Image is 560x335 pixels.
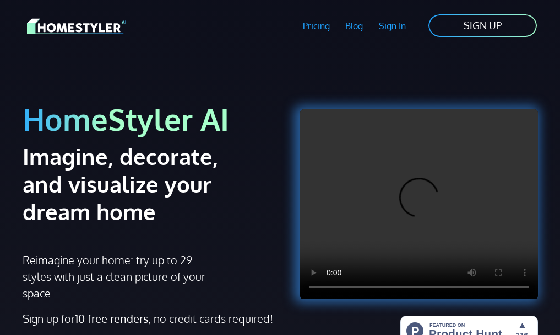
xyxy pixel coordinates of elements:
[295,13,338,39] a: Pricing
[23,310,274,327] p: Sign up for , no credit cards required!
[371,13,414,39] a: Sign In
[338,13,371,39] a: Blog
[23,142,224,225] h2: Imagine, decorate, and visualize your dream home
[23,252,211,301] p: Reimagine your home: try up to 29 styles with just a clean picture of your space.
[23,100,274,138] h1: HomeStyler AI
[427,13,538,38] a: SIGN UP
[27,17,126,36] img: HomeStyler AI logo
[75,311,148,326] strong: 10 free renders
